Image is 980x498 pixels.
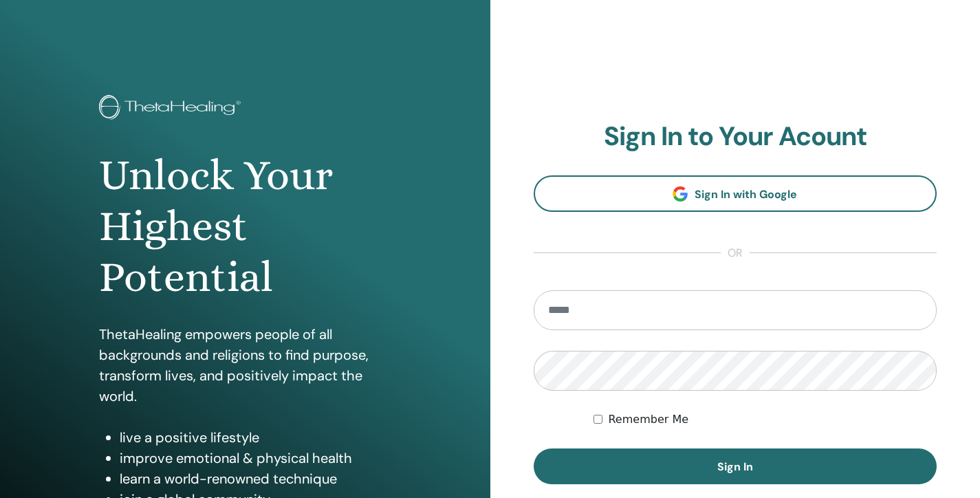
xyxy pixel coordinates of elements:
[608,411,688,428] label: Remember Me
[534,448,937,484] button: Sign In
[721,245,750,261] span: or
[120,448,391,468] li: improve emotional & physical health
[99,150,391,303] h1: Unlock Your Highest Potential
[717,459,753,474] span: Sign In
[99,324,391,407] p: ThetaHealing empowers people of all backgrounds and religions to find purpose, transform lives, a...
[695,187,797,202] span: Sign In with Google
[594,411,937,428] div: Keep me authenticated indefinitely or until I manually logout
[534,175,937,212] a: Sign In with Google
[120,468,391,489] li: learn a world-renowned technique
[120,427,391,448] li: live a positive lifestyle
[534,121,937,153] h2: Sign In to Your Acount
